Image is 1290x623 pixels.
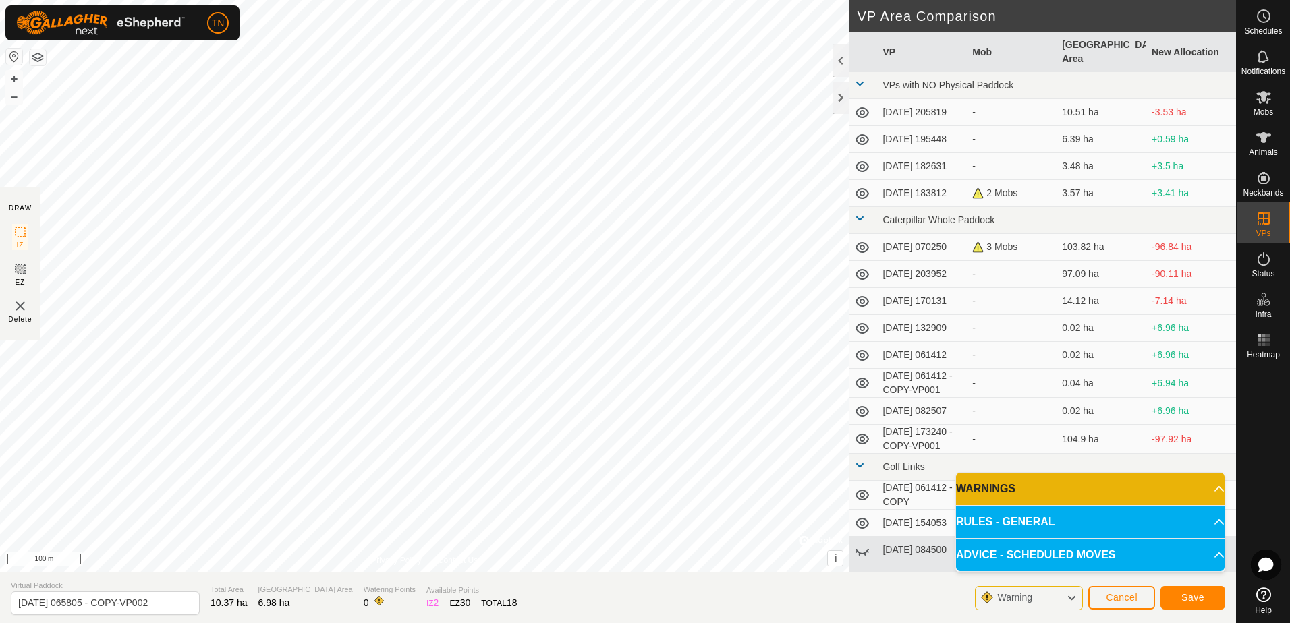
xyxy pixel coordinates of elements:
div: - [972,321,1051,335]
span: Delete [9,314,32,324]
p-accordion-header: ADVICE - SCHEDULED MOVES [956,539,1225,571]
td: -96.84 ha [1146,234,1236,261]
div: IZ [426,596,439,610]
span: Save [1181,592,1204,603]
div: - [972,159,1051,173]
td: [DATE] 203952 [877,261,967,288]
span: Mobs [1254,108,1273,116]
span: 18 [507,597,517,608]
td: 14.12 ha [1057,288,1146,315]
span: Animals [1249,148,1278,156]
td: [DATE] 182631 [877,153,967,180]
td: [DATE] 183812 [877,180,967,207]
span: Watering Points [364,584,416,595]
span: Neckbands [1243,189,1283,197]
span: Caterpillar Whole Paddock [882,214,994,225]
div: - [972,267,1051,281]
span: 6.98 ha [258,597,290,608]
h2: VP Area Comparison [857,8,1236,24]
th: New Allocation [1146,32,1236,72]
span: VPs [1256,229,1270,237]
span: 2 [434,597,439,608]
span: 0 [364,597,369,608]
button: Cancel [1088,586,1155,610]
img: Gallagher Logo [16,11,185,35]
td: 10.51 ha [1057,99,1146,126]
span: Notifications [1241,67,1285,76]
span: EZ [16,277,26,287]
td: [DATE] 061412 [877,342,967,369]
button: i [828,551,843,566]
span: 30 [460,597,471,608]
span: Infra [1255,310,1271,318]
button: Save [1160,586,1225,610]
td: 103.82 ha [1057,234,1146,261]
td: [DATE] 144003 [877,564,967,591]
span: Available Points [426,585,517,596]
td: 0.02 ha [1057,398,1146,425]
th: [GEOGRAPHIC_DATA] Area [1057,32,1146,72]
td: [DATE] 082507 [877,398,967,425]
img: VP [12,298,28,314]
div: - [972,105,1051,119]
span: Schedules [1244,27,1282,35]
div: - [972,432,1051,446]
td: +6.96 ha [1146,342,1236,369]
div: - [972,348,1051,362]
div: TOTAL [481,596,517,610]
span: Warning [997,592,1032,603]
span: Status [1252,270,1274,278]
td: -7.14 ha [1146,288,1236,315]
span: 10.37 ha [211,597,248,608]
span: [GEOGRAPHIC_DATA] Area [258,584,353,595]
td: -97.92 ha [1146,425,1236,454]
td: 0.04 ha [1057,369,1146,398]
td: 6.39 ha [1057,126,1146,153]
a: Help [1237,582,1290,620]
button: Map Layers [30,49,46,65]
td: 3.57 ha [1057,180,1146,207]
p-accordion-header: RULES - GENERAL [956,506,1225,538]
td: 104.9 ha [1057,425,1146,454]
td: -90.11 ha [1146,261,1236,288]
td: -3.53 ha [1146,99,1236,126]
button: + [6,71,22,87]
span: Heatmap [1247,351,1280,359]
td: [DATE] 084500 [877,537,967,564]
td: [DATE] 154053 [877,510,967,537]
button: – [6,88,22,105]
p-accordion-header: WARNINGS [956,473,1225,505]
td: 97.09 ha [1057,261,1146,288]
div: 2 Mobs [972,186,1051,200]
td: +3.5 ha [1146,153,1236,180]
th: VP [877,32,967,72]
span: Help [1255,606,1272,614]
td: +0.59 ha [1146,126,1236,153]
div: - [972,376,1051,390]
td: [DATE] 070250 [877,234,967,261]
div: 3 Mobs [972,240,1051,254]
td: [DATE] 061412 - COPY-VP001 [877,369,967,398]
button: Reset Map [6,49,22,65]
td: [DATE] 170131 [877,288,967,315]
td: 0.02 ha [1057,315,1146,342]
span: Virtual Paddock [11,580,200,591]
td: [DATE] 195448 [877,126,967,153]
td: +3.41 ha [1146,180,1236,207]
th: Mob [967,32,1057,72]
a: Contact Us [438,554,478,566]
span: i [834,552,837,564]
span: WARNINGS [956,481,1015,497]
td: [DATE] 205819 [877,99,967,126]
span: ADVICE - SCHEDULED MOVES [956,547,1115,563]
div: DRAW [9,203,32,213]
td: +6.96 ha [1146,315,1236,342]
td: [DATE] 132909 [877,315,967,342]
div: EZ [449,596,470,610]
td: 3.48 ha [1057,153,1146,180]
td: [DATE] 061412 - COPY [877,481,967,510]
span: Golf Links [882,461,924,472]
div: - [972,294,1051,308]
a: Privacy Policy [371,554,422,566]
td: +6.96 ha [1146,398,1236,425]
